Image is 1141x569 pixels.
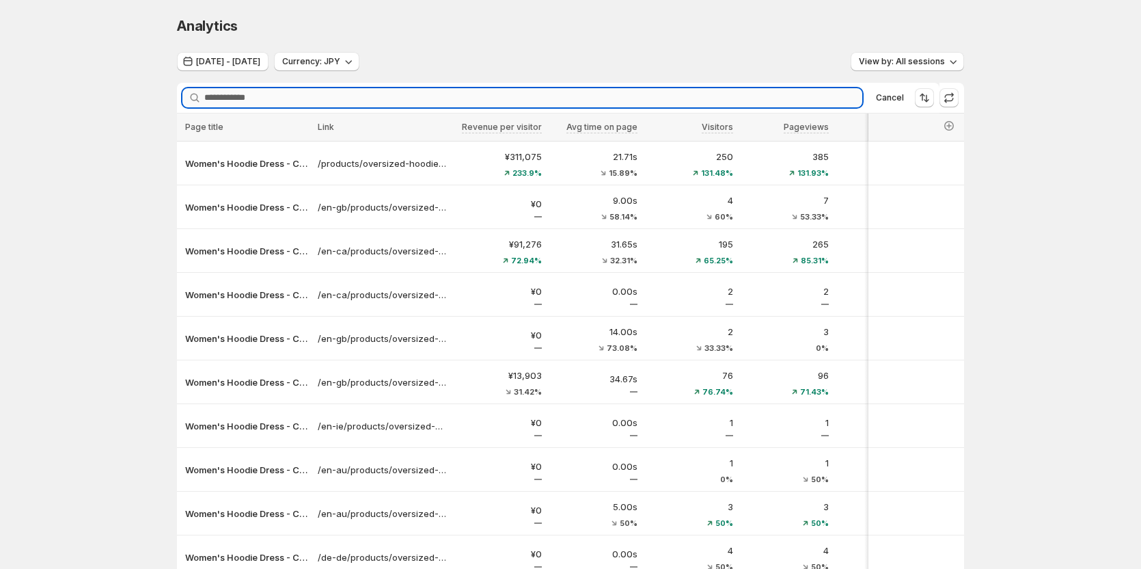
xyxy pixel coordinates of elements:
span: 73.08% [607,344,637,352]
span: 33.33% [704,344,733,352]
span: 131.48% [701,169,733,177]
p: 2 [741,284,829,298]
p: 3 [741,500,829,514]
p: 96 [741,369,829,382]
span: 50% [715,519,733,527]
button: Women's Hoodie Dress - Casual Long Sleeve Pullover Sweatshirt Dress [185,463,310,477]
p: 1 [741,456,829,470]
p: ¥0 [454,328,542,342]
a: /en-gb/products/oversized-hoodie-dress [318,200,446,214]
p: 21.71s [550,150,637,163]
span: 50% [811,475,829,484]
span: 131.93% [797,169,829,177]
p: 4 [646,544,733,557]
p: 0 [837,503,924,517]
p: 0.00s [550,547,637,561]
span: 32.31% [610,256,637,265]
button: Women's Hoodie Dress - Casual Long Sleeve Pullover Sweatshirt Dress [185,288,310,302]
a: /en-au/products/oversized-hoodie [318,507,446,520]
p: 0 [837,328,924,342]
a: /products/oversized-hoodie-dress [318,157,446,170]
button: Women's Hoodie Dress - Casual Long Sleeve Pullover Sweatshirt Dress [185,332,310,345]
p: 195 [646,237,733,251]
p: 1 [837,284,924,298]
span: Revenue per visitor [462,122,542,132]
button: Women's Hoodie Dress - Casual Long Sleeve Pullover Sweatshirt Dress [185,200,310,214]
span: Visitors [702,122,733,132]
p: 0 [837,460,924,473]
a: /en-ca/products/oversized-shirt-dress [318,244,446,258]
p: ¥91,276 [454,237,542,251]
p: 385 [741,150,829,163]
button: Women's Hoodie Dress - Casual Long Sleeve Pullover Sweatshirt Dress [185,375,310,389]
p: ¥0 [454,503,542,517]
span: Link [318,122,334,132]
p: 169 [837,150,924,163]
p: 2 [646,325,733,339]
p: 14.00s [550,325,637,339]
p: 0.00s [550,284,637,298]
p: 9.00s [550,194,637,207]
p: ¥311,075 [454,150,542,163]
span: 58.14% [609,213,637,221]
p: 0.00s [550,416,637,429]
span: 15.89% [609,169,637,177]
span: 76.74% [702,388,733,396]
p: 1 [646,416,733,429]
button: Women's Hoodie Dress - Casual Long Sleeve Pullover Sweatshirt Dress [185,551,310,564]
a: /en-gb/products/oversized-snap-fit-hoodie [318,332,446,345]
span: 71.43% [800,388,829,396]
button: Women's Hoodie Dress - Casual Long Sleeve Pullover Sweatshirt Dress [185,507,310,520]
p: 2 [646,284,733,298]
p: 1 [646,456,733,470]
button: View by: All sessions [851,52,964,71]
a: /de-de/products/oversized-shirt-dress [318,551,446,564]
span: 53.33% [800,213,829,221]
span: Analytics [177,18,238,34]
p: 265 [741,237,829,251]
span: View by: All sessions [859,56,945,67]
span: 50% [620,519,637,527]
p: 4 [741,544,829,557]
p: 3 [741,325,829,339]
p: 7 [741,194,829,207]
p: 0 [837,547,924,561]
p: 1 [741,416,829,429]
p: 85 [837,237,924,251]
a: /en-ie/products/oversized-hoodie [318,419,446,433]
span: 31.42% [514,388,542,396]
span: 50% [811,519,829,527]
p: ¥0 [454,460,542,473]
p: ¥13,903 [454,369,542,382]
p: Women's Hoodie Dress - Casual Long Sleeve Pullover Sweatshirt Dress [185,157,310,170]
p: /en-au/products/oversized-hoodie-dress-2 [318,463,446,477]
p: /en-gb/products/oversized-shirt-dress [318,375,446,389]
button: Sort the results [915,88,934,107]
a: /en-ca/products/oversized-hoodie-dress-2 [318,288,446,302]
p: 3 [646,500,733,514]
button: [DATE] - [DATE] [177,52,269,71]
span: 65.25% [704,256,733,265]
span: 60% [715,213,733,221]
p: 31.65s [550,237,637,251]
span: 233.9% [512,169,542,177]
p: Women's Hoodie Dress - Casual Long Sleeve Pullover Sweatshirt Dress [185,244,310,258]
button: Currency: JPY [274,52,359,71]
p: Women's Hoodie Dress - Casual Long Sleeve Pullover Sweatshirt Dress [185,419,310,433]
p: ¥0 [454,284,542,298]
p: 22 [837,369,924,382]
p: 5.00s [550,500,637,514]
p: 34.67s [550,372,637,386]
span: Page title [185,122,223,132]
